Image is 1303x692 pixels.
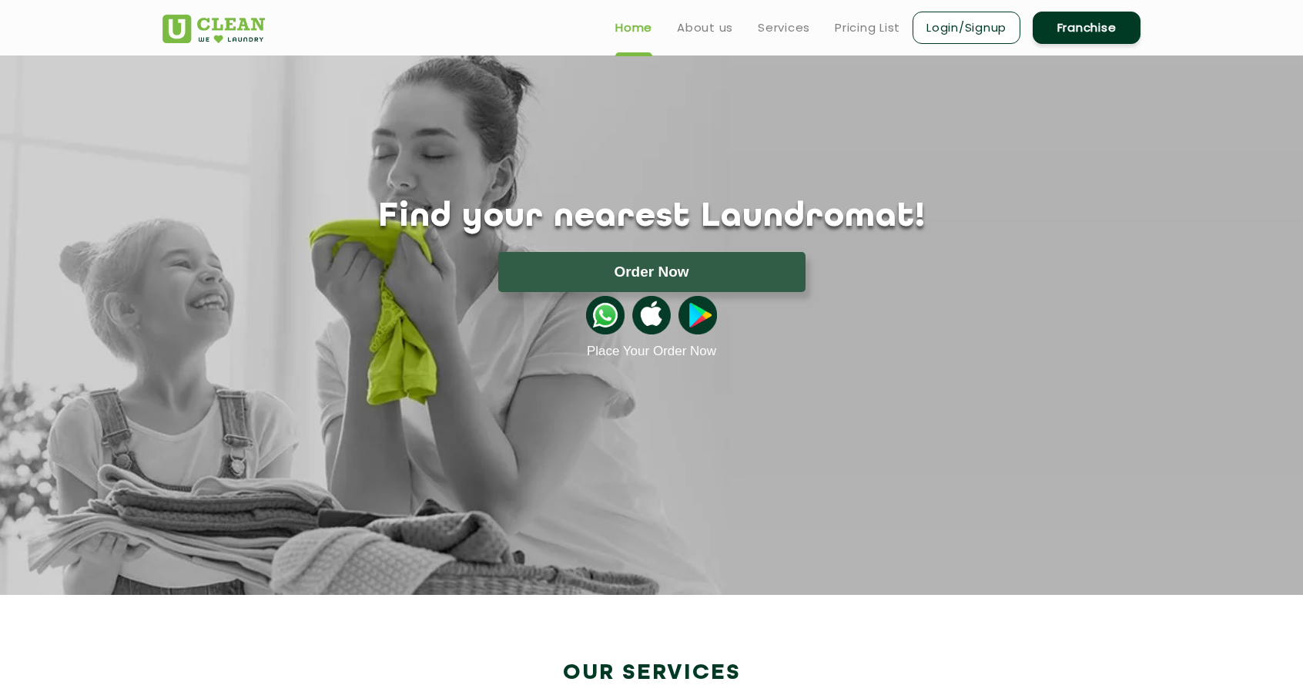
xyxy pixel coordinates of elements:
a: Place Your Order Now [587,344,716,359]
h2: Our Services [162,660,1141,686]
a: Pricing List [835,18,900,37]
a: Home [615,18,652,37]
img: UClean Laundry and Dry Cleaning [162,15,265,43]
img: playstoreicon.png [678,296,717,334]
a: Services [758,18,810,37]
a: About us [677,18,733,37]
a: Franchise [1033,12,1141,44]
img: whatsappicon.png [586,296,625,334]
button: Order Now [498,252,806,292]
a: Login/Signup [913,12,1020,44]
img: apple-icon.png [632,296,671,334]
h1: Find your nearest Laundromat! [151,198,1152,237]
